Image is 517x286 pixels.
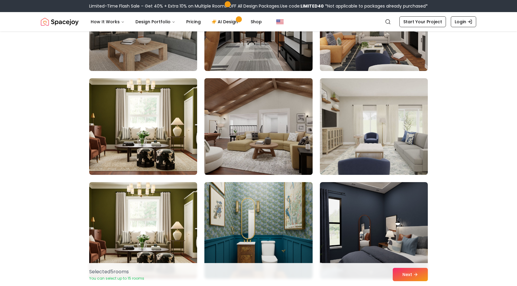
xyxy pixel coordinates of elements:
img: Room room-27 [320,78,428,175]
img: Room room-29 [204,182,312,279]
img: Room room-30 [320,182,428,279]
a: Shop [246,16,267,28]
img: Room room-26 [202,76,315,177]
b: LIMITED40 [301,3,324,9]
a: Login [451,16,476,27]
button: Next [393,268,428,281]
img: United States [276,18,284,25]
img: Spacejoy Logo [41,16,79,28]
p: You can select up to 15 rooms [89,276,144,281]
button: How It Works [86,16,129,28]
img: Room room-28 [89,182,197,279]
a: AI Design [207,16,245,28]
nav: Main [86,16,267,28]
button: Design Portfolio [131,16,180,28]
nav: Global [41,12,476,31]
p: Selected 5 room s [89,268,144,275]
a: Start Your Project [399,16,446,27]
span: Use code: [280,3,324,9]
span: *Not applicable to packages already purchased* [324,3,428,9]
a: Spacejoy [41,16,79,28]
img: Room room-25 [89,78,197,175]
a: Pricing [181,16,206,28]
div: Limited-Time Flash Sale – Get 40% + Extra 10% on Multiple Rooms OFF All Design Packages. [89,3,428,9]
